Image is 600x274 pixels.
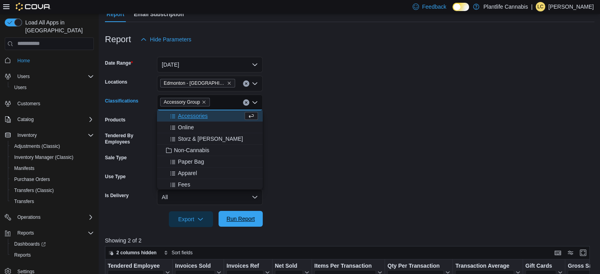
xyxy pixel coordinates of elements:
[107,6,124,22] span: Report
[157,156,263,168] button: Paper Bag
[11,83,94,92] span: Users
[8,185,97,196] button: Transfers (Classic)
[105,132,154,145] label: Tendered By Employees
[17,101,40,107] span: Customers
[578,248,588,257] button: Enter fullscreen
[14,252,31,258] span: Reports
[157,145,263,156] button: Non-Cannabis
[243,99,249,106] button: Clear input
[157,179,263,190] button: Fees
[169,211,213,227] button: Export
[157,168,263,179] button: Apparel
[11,83,30,92] a: Users
[8,250,97,261] button: Reports
[11,186,57,195] a: Transfers (Classic)
[11,153,77,162] a: Inventory Manager (Classic)
[8,152,97,163] button: Inventory Manager (Classic)
[105,155,127,161] label: Sale Type
[2,98,97,109] button: Customers
[105,192,129,199] label: Is Delivery
[14,154,73,160] span: Inventory Manager (Classic)
[105,117,125,123] label: Products
[116,250,157,256] span: 2 columns hidden
[252,99,258,106] button: Close list of options
[105,60,133,66] label: Date Range
[252,80,258,87] button: Open list of options
[17,116,34,123] span: Catalog
[483,2,528,11] p: Plantlife Cannabis
[531,2,533,11] p: |
[11,239,94,249] span: Dashboards
[174,146,209,154] span: Non-Cannabis
[175,262,215,270] div: Invoices Sold
[422,3,446,11] span: Feedback
[553,248,563,257] button: Keyboard shortcuts
[2,55,97,66] button: Home
[14,130,40,140] button: Inventory
[11,142,94,151] span: Adjustments (Classic)
[16,3,51,11] img: Cova
[22,19,94,34] span: Load All Apps in [GEOGRAPHIC_DATA]
[150,35,191,43] span: Hide Parameters
[226,262,263,270] div: Invoices Ref
[14,228,37,238] button: Reports
[11,250,34,260] a: Reports
[178,181,190,188] span: Fees
[11,197,37,206] a: Transfers
[14,99,43,108] a: Customers
[105,173,125,180] label: Use Type
[537,2,543,11] span: LC
[105,237,594,244] p: Showing 2 of 2
[14,241,46,247] span: Dashboards
[8,196,97,207] button: Transfers
[160,98,210,106] span: Accessory Group
[11,175,94,184] span: Purchase Orders
[14,198,34,205] span: Transfers
[202,100,206,104] button: Remove Accessory Group from selection in this group
[178,158,204,166] span: Paper Bag
[160,79,235,88] span: Edmonton - Winterburn
[134,6,184,22] span: Email Subscription
[226,215,255,223] span: Run Report
[525,262,557,270] div: Gift Cards
[14,72,94,81] span: Users
[452,3,469,11] input: Dark Mode
[11,186,94,195] span: Transfers (Classic)
[14,228,94,238] span: Reports
[105,248,160,257] button: 2 columns hidden
[8,163,97,174] button: Manifests
[14,143,60,149] span: Adjustments (Classic)
[219,211,263,227] button: Run Report
[14,130,94,140] span: Inventory
[178,135,243,143] span: Storz & [PERSON_NAME]
[314,262,376,270] div: Items Per Transaction
[174,211,208,227] span: Export
[2,227,97,239] button: Reports
[157,133,263,145] button: Storz & [PERSON_NAME]
[243,80,249,87] button: Clear input
[108,262,164,270] div: Tendered Employee
[105,79,127,85] label: Locations
[14,176,50,183] span: Purchase Orders
[536,2,545,11] div: Leigha Cardinal
[14,56,33,65] a: Home
[14,212,44,222] button: Operations
[11,239,49,249] a: Dashboards
[17,132,37,138] span: Inventory
[8,82,97,93] button: Users
[14,115,37,124] button: Catalog
[11,142,63,151] a: Adjustments (Classic)
[17,73,30,80] span: Users
[178,123,194,131] span: Online
[387,262,444,270] div: Qty Per Transaction
[11,164,94,173] span: Manifests
[17,214,41,220] span: Operations
[11,153,94,162] span: Inventory Manager (Classic)
[14,212,94,222] span: Operations
[2,71,97,82] button: Users
[164,98,200,106] span: Accessory Group
[2,114,97,125] button: Catalog
[17,58,30,64] span: Home
[455,262,514,270] div: Transaction Average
